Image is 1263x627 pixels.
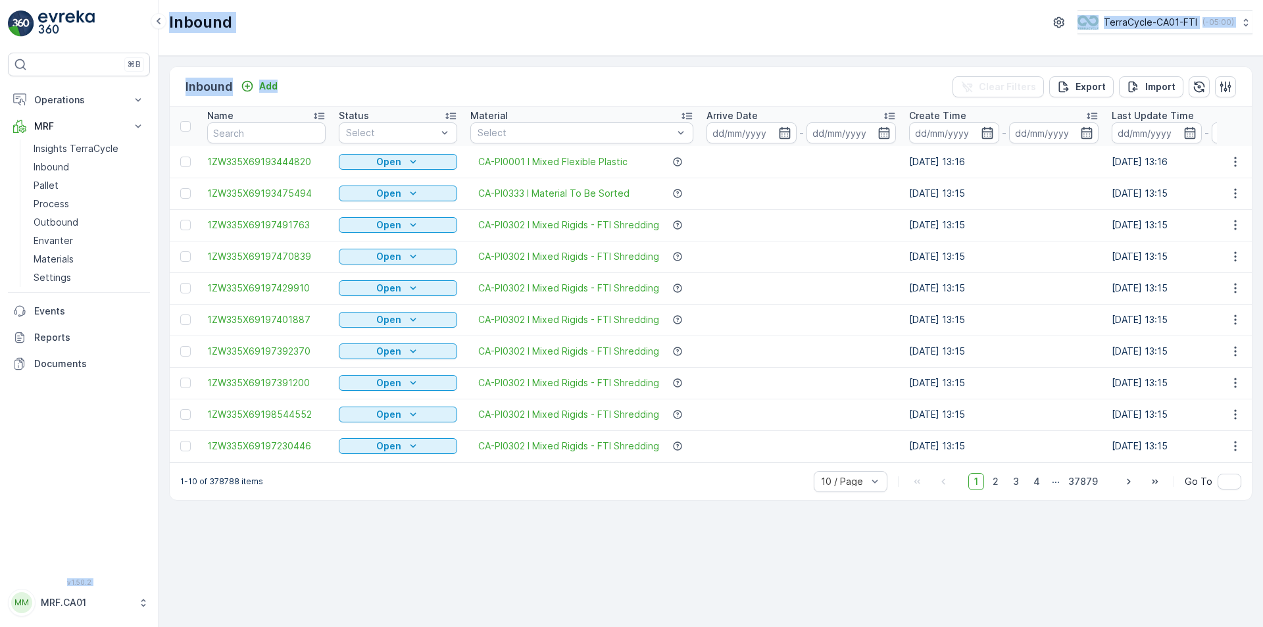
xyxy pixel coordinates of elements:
p: 1-10 of 378788 items [180,476,263,487]
span: 1ZW335X69197429910 [207,282,326,295]
p: Process [34,197,69,211]
p: Insights TerraCycle [34,142,118,155]
a: Outbound [28,213,150,232]
a: Events [8,298,150,324]
a: CA-PI0302 I Mixed Rigids - FTI Shredding [478,313,659,326]
a: CA-PI0302 I Mixed Rigids - FTI Shredding [478,439,659,453]
span: 37879 [1062,473,1104,490]
p: Open [376,376,401,389]
p: MRF.CA01 [41,596,132,609]
button: Clear Filters [953,76,1044,97]
p: - [799,125,804,141]
span: v 1.50.2 [8,578,150,586]
p: ( -05:00 ) [1202,17,1234,28]
button: Open [339,154,457,170]
button: Open [339,280,457,296]
a: 1ZW335X69197470839 [207,250,326,263]
td: [DATE] 13:15 [903,336,1105,367]
div: Toggle Row Selected [180,346,191,357]
p: MRF [34,120,124,133]
a: Insights TerraCycle [28,139,150,158]
p: Import [1145,80,1176,93]
div: Toggle Row Selected [180,314,191,325]
div: MM [11,592,32,613]
td: [DATE] 13:15 [903,304,1105,336]
div: Toggle Row Selected [180,188,191,199]
a: Materials [28,250,150,268]
span: CA-PI0302 I Mixed Rigids - FTI Shredding [478,345,659,358]
input: dd/mm/yyyy [1009,122,1099,143]
a: Inbound [28,158,150,176]
img: logo [8,11,34,37]
button: Open [339,312,457,328]
button: Open [339,217,457,233]
p: ⌘B [128,59,141,70]
button: Open [339,407,457,422]
p: Documents [34,357,145,370]
a: CA-PI0302 I Mixed Rigids - FTI Shredding [478,282,659,295]
td: [DATE] 13:15 [903,430,1105,462]
td: [DATE] 13:15 [903,178,1105,209]
a: 1ZW335X69198544552 [207,408,326,421]
p: Envanter [34,234,73,247]
button: Add [235,78,283,94]
p: Open [376,218,401,232]
a: Documents [8,351,150,377]
p: TerraCycle-CA01-FTI [1104,16,1197,29]
p: Operations [34,93,124,107]
button: Open [339,375,457,391]
p: Materials [34,253,74,266]
span: 4 [1028,473,1046,490]
button: Open [339,186,457,201]
span: 1ZW335X69197392370 [207,345,326,358]
input: dd/mm/yyyy [806,122,897,143]
p: Open [376,155,401,168]
a: CA-PI0001 I Mixed Flexible Plastic [478,155,628,168]
p: Open [376,313,401,326]
p: Events [34,305,145,318]
button: Operations [8,87,150,113]
a: 1ZW335X69197391200 [207,376,326,389]
p: Export [1076,80,1106,93]
button: TerraCycle-CA01-FTI(-05:00) [1077,11,1252,34]
a: CA-PI0333 I Material To Be Sorted [478,187,630,200]
p: Select [478,126,673,139]
p: Add [259,80,278,93]
p: Last Update Time [1112,109,1194,122]
a: 1ZW335X69193444820 [207,155,326,168]
span: CA-PI0302 I Mixed Rigids - FTI Shredding [478,408,659,421]
p: Material [470,109,508,122]
a: Process [28,195,150,213]
a: 1ZW335X69197230446 [207,439,326,453]
span: 1 [968,473,984,490]
td: [DATE] 13:15 [903,241,1105,272]
span: 1ZW335X69197491763 [207,218,326,232]
button: Open [339,438,457,454]
p: Inbound [186,78,233,96]
img: TC_BVHiTW6.png [1077,15,1099,30]
input: dd/mm/yyyy [909,122,999,143]
button: Export [1049,76,1114,97]
div: Toggle Row Selected [180,251,191,262]
p: Name [207,109,234,122]
p: Select [346,126,437,139]
p: Open [376,187,401,200]
td: [DATE] 13:15 [903,272,1105,304]
a: 1ZW335X69197401887 [207,313,326,326]
a: Reports [8,324,150,351]
span: Go To [1185,475,1212,488]
a: CA-PI0302 I Mixed Rigids - FTI Shredding [478,250,659,263]
a: 1ZW335X69193475494 [207,187,326,200]
p: Open [376,250,401,263]
div: Toggle Row Selected [180,409,191,420]
p: Clear Filters [979,80,1036,93]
